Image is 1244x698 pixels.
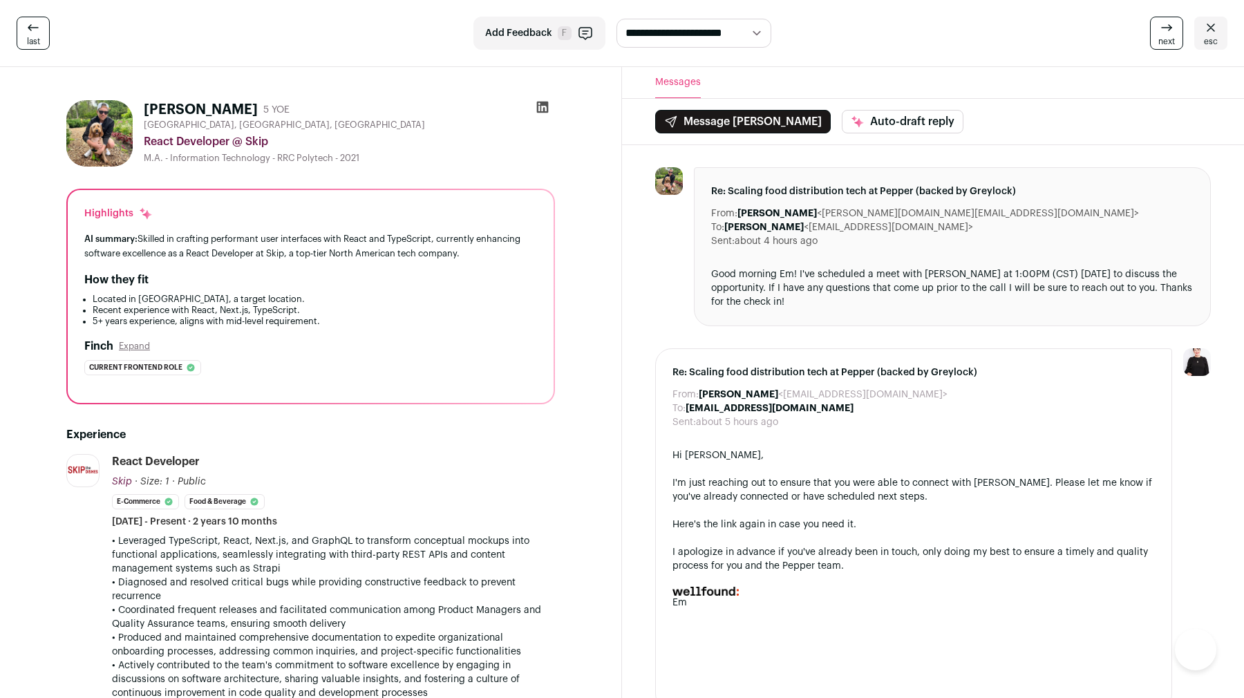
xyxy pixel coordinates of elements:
dt: To: [672,402,686,415]
dd: about 4 hours ago [735,234,818,248]
li: E-commerce [112,494,179,509]
span: Public [178,477,206,487]
button: Message [PERSON_NAME] [655,110,831,133]
b: [PERSON_NAME] [737,209,817,218]
span: [GEOGRAPHIC_DATA], [GEOGRAPHIC_DATA], [GEOGRAPHIC_DATA] [144,120,425,131]
b: [PERSON_NAME] [699,390,778,399]
b: [PERSON_NAME] [724,223,804,232]
dt: From: [711,207,737,220]
li: 5+ years experience, aligns with mid-level requirement. [93,316,537,327]
dd: about 5 hours ago [696,415,778,429]
span: esc [1204,36,1218,47]
p: • Diagnosed and resolved critical bugs while providing constructive feedback to prevent recurrence [112,576,555,603]
span: next [1158,36,1175,47]
h2: Experience [66,426,555,443]
span: Current frontend role [89,361,182,375]
a: next [1150,17,1183,50]
li: Located in [GEOGRAPHIC_DATA], a target location. [93,294,537,305]
span: Add Feedback [485,26,552,40]
div: Skilled in crafting performant user interfaces with React and TypeScript, currently enhancing sof... [84,232,537,261]
span: F [558,26,572,40]
a: Here's the link again in case you need it. [672,520,856,529]
span: · Size: 1 [135,477,169,487]
span: last [27,36,40,47]
div: React Developer @ Skip [144,133,555,150]
button: Messages [655,67,701,98]
button: Expand [119,341,150,352]
h1: [PERSON_NAME] [144,100,258,120]
p: • Coordinated frequent releases and facilitated communication among Product Managers and Quality ... [112,603,555,631]
span: · [172,475,175,489]
dt: From: [672,388,699,402]
h2: How they fit [84,272,149,288]
dd: <[EMAIL_ADDRESS][DOMAIN_NAME]> [724,220,973,234]
dt: To: [711,220,724,234]
div: Em [672,596,1155,610]
img: 235aaaad819ab46bb0b6daeae6c76c693de29eaaea3897d5c7db8f1b4eb9002d.png [67,455,99,487]
li: Recent experience with React, Next.js, TypeScript. [93,305,537,316]
span: Re: Scaling food distribution tech at Pepper (backed by Greylock) [672,366,1155,379]
img: 9240684-medium_jpg [1183,348,1211,376]
div: 5 YOE [263,103,290,117]
div: React Developer [112,454,200,469]
img: AD_4nXd8mXtZXxLy6BW5oWOQUNxoLssU3evVOmElcTYOe9Q6vZR7bHgrarcpre-H0wWTlvQlXrfX4cJrmfo1PaFpYlo0O_KYH... [672,587,739,596]
img: bdf7b23d5fb59612bd226f5253b9cb2a9c56b5713bedbabf60ef0ae3c08df72c.jpg [655,167,683,195]
div: M.A. - Information Technology - RRC Polytech - 2021 [144,153,555,164]
dt: Sent: [711,234,735,248]
dd: <[PERSON_NAME][DOMAIN_NAME][EMAIL_ADDRESS][DOMAIN_NAME]> [737,207,1139,220]
div: Highlights [84,207,153,220]
span: AI summary: [84,234,138,243]
button: Add Feedback F [473,17,605,50]
div: I apologize in advance if you've already been in touch, only doing my best to ensure a timely and... [672,545,1155,573]
iframe: Help Scout Beacon - Open [1175,629,1216,670]
h2: Finch [84,338,113,355]
img: bdf7b23d5fb59612bd226f5253b9cb2a9c56b5713bedbabf60ef0ae3c08df72c.jpg [66,100,133,167]
p: • Leveraged TypeScript, React, Next.js, and GraphQL to transform conceptual mockups into function... [112,534,555,576]
span: [DATE] - Present · 2 years 10 months [112,515,277,529]
button: Auto-draft reply [842,110,963,133]
a: esc [1194,17,1227,50]
span: Re: Scaling food distribution tech at Pepper (backed by Greylock) [711,185,1194,198]
dt: Sent: [672,415,696,429]
p: • Produced and maintained comprehensive documentation to expedite organizational onboarding proce... [112,631,555,659]
dd: <[EMAIL_ADDRESS][DOMAIN_NAME]> [699,388,948,402]
div: Good morning Em! I've scheduled a meet with [PERSON_NAME] at 1:00PM (CST) [DATE] to discuss the o... [711,267,1194,309]
b: [EMAIL_ADDRESS][DOMAIN_NAME] [686,404,854,413]
a: last [17,17,50,50]
div: Hi [PERSON_NAME], [672,449,1155,462]
span: Skip [112,477,132,487]
li: Food & Beverage [185,494,265,509]
div: I'm just reaching out to ensure that you were able to connect with [PERSON_NAME]. Please let me k... [672,476,1155,504]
